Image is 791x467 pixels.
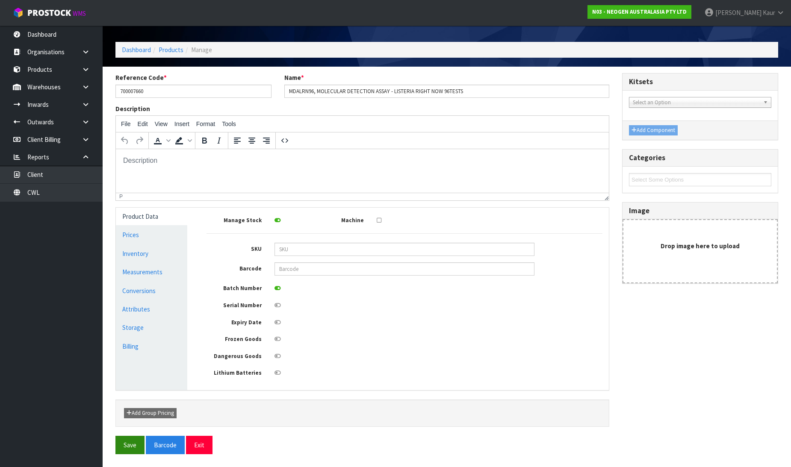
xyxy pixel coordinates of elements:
[159,46,183,54] a: Products
[132,133,147,148] button: Redo
[274,243,534,256] input: SKU
[629,207,771,215] h3: Image
[197,133,212,148] button: Bold
[196,120,215,127] span: Format
[284,85,609,98] input: Name
[212,133,226,148] button: Italic
[274,262,534,276] input: Barcode
[661,242,740,250] strong: Drop image here to upload
[115,436,145,454] button: Save
[259,133,274,148] button: Align right
[155,120,168,127] span: View
[13,7,24,18] img: cube-alt.png
[629,78,771,86] h3: Kitsets
[191,46,212,54] span: Manage
[587,5,691,19] a: N03 - NEOGEN AUSTRALASIA PTY LTD
[715,9,761,17] span: [PERSON_NAME]
[121,120,131,127] span: File
[116,282,187,300] a: Conversions
[200,282,268,293] label: Batch Number
[116,226,187,244] a: Prices
[200,350,268,361] label: Dangerous Goods
[200,262,268,273] label: Barcode
[119,194,123,200] div: p
[146,436,185,454] button: Barcode
[116,300,187,318] a: Attributes
[115,73,167,82] label: Reference Code
[73,9,86,18] small: WMS
[602,193,609,200] div: Resize
[284,73,304,82] label: Name
[124,408,177,418] button: Add Group Pricing
[763,9,775,17] span: Kaur
[629,125,678,135] button: Add Component
[629,154,771,162] h3: Categories
[122,46,151,54] a: Dashboard
[115,104,150,113] label: Description
[186,436,213,454] button: Exit
[116,149,609,193] iframe: Rich Text Area. Press ALT-0 for help.
[174,120,189,127] span: Insert
[277,133,292,148] button: Source code
[200,214,268,225] label: Manage Stock
[633,97,760,108] span: Select an Option
[245,133,259,148] button: Align center
[116,208,187,225] a: Product Data
[116,263,187,281] a: Measurements
[138,120,148,127] span: Edit
[116,245,187,262] a: Inventory
[200,367,268,377] label: Lithium Batteries
[230,133,245,148] button: Align left
[200,316,268,327] label: Expiry Date
[302,214,370,225] label: Machine
[118,133,132,148] button: Undo
[172,133,193,148] div: Background color
[200,243,268,253] label: SKU
[27,7,71,18] span: ProStock
[116,338,187,355] a: Billing
[116,319,187,336] a: Storage
[200,299,268,310] label: Serial Number
[151,133,172,148] div: Text color
[200,333,268,344] label: Frozen Goods
[592,8,687,15] strong: N03 - NEOGEN AUSTRALASIA PTY LTD
[115,85,272,98] input: Reference Code
[222,120,236,127] span: Tools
